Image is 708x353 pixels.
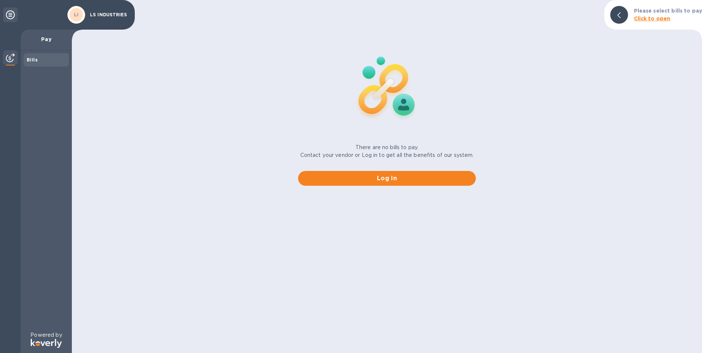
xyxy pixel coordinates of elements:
[27,57,38,63] b: Bills
[74,12,79,17] b: LI
[31,339,62,348] img: Logo
[30,331,62,339] p: Powered by
[27,36,66,43] p: Pay
[300,144,474,159] p: There are no bills to pay. Contact your vendor or Log in to get all the benefits of our system.
[298,171,476,186] button: Log in
[90,12,127,17] p: LS INDUSTRIES
[634,16,671,21] b: Click to open
[304,174,470,183] span: Log in
[634,8,702,14] b: Please select bills to pay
